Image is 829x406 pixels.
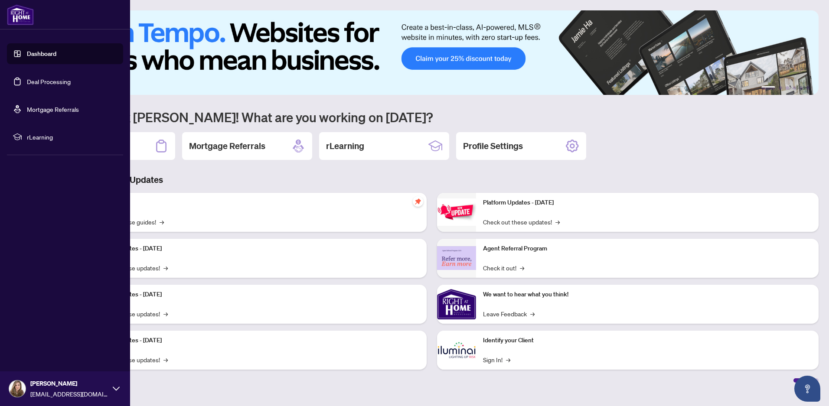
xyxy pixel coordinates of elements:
[761,86,775,90] button: 1
[7,4,34,25] img: logo
[483,336,812,345] p: Identify your Client
[163,309,168,318] span: →
[555,217,560,227] span: →
[786,86,789,90] button: 3
[30,379,108,388] span: [PERSON_NAME]
[463,140,523,152] h2: Profile Settings
[483,217,560,227] a: Check out these updates!→
[483,244,812,253] p: Agent Referral Program
[45,10,819,95] img: Slide 0
[27,78,71,85] a: Deal Processing
[91,244,420,253] p: Platform Updates - [DATE]
[91,198,420,208] p: Self-Help
[437,198,476,226] img: Platform Updates - June 23, 2025
[9,380,26,397] img: Profile Icon
[437,285,476,324] img: We want to hear what you think!
[30,389,108,399] span: [EMAIL_ADDRESS][DOMAIN_NAME]
[45,174,819,186] h3: Brokerage & Industry Updates
[437,246,476,270] img: Agent Referral Program
[27,105,79,113] a: Mortgage Referrals
[506,355,510,364] span: →
[793,86,796,90] button: 4
[794,376,820,402] button: Open asap
[520,263,524,273] span: →
[91,336,420,345] p: Platform Updates - [DATE]
[91,290,420,299] p: Platform Updates - [DATE]
[800,86,803,90] button: 5
[27,50,56,58] a: Dashboard
[483,263,524,273] a: Check it out!→
[413,196,423,207] span: pushpin
[483,198,812,208] p: Platform Updates - [DATE]
[779,86,782,90] button: 2
[806,86,810,90] button: 6
[437,331,476,370] img: Identify your Client
[483,355,510,364] a: Sign In!→
[45,109,819,125] h1: Welcome back [PERSON_NAME]! What are you working on [DATE]?
[163,263,168,273] span: →
[27,132,117,142] span: rLearning
[163,355,168,364] span: →
[160,217,164,227] span: →
[483,290,812,299] p: We want to hear what you think!
[483,309,535,318] a: Leave Feedback→
[530,309,535,318] span: →
[326,140,364,152] h2: rLearning
[189,140,265,152] h2: Mortgage Referrals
